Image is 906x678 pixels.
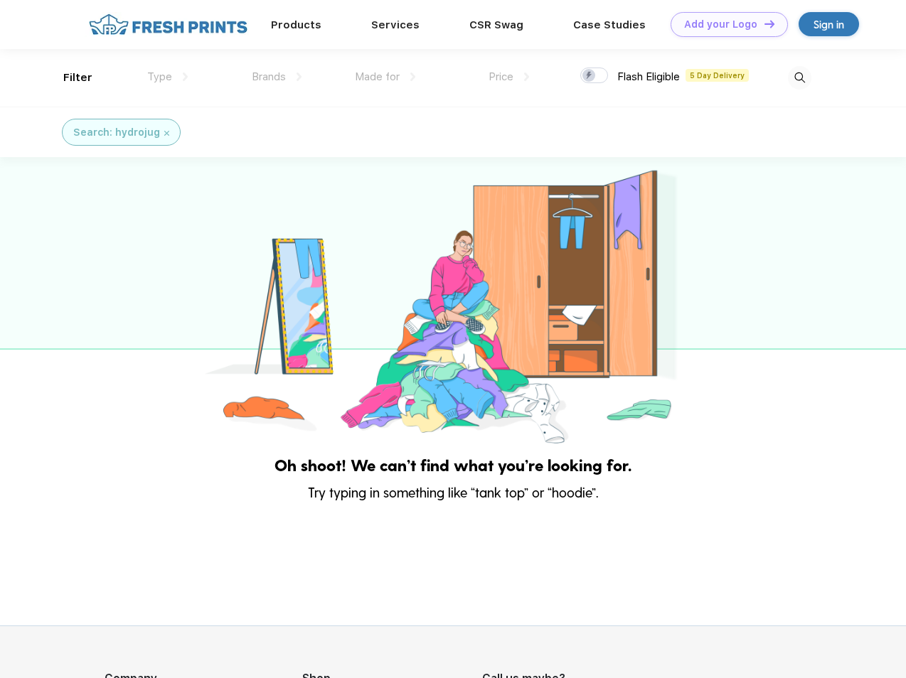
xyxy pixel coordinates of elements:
[297,72,302,81] img: dropdown.png
[764,20,774,28] img: DT
[814,16,844,33] div: Sign in
[524,72,529,81] img: dropdown.png
[271,18,321,31] a: Products
[147,70,172,83] span: Type
[252,70,286,83] span: Brands
[73,125,160,140] div: Search: hydrojug
[410,72,415,81] img: dropdown.png
[164,131,169,136] img: filter_cancel.svg
[489,70,513,83] span: Price
[85,12,252,37] img: fo%20logo%202.webp
[63,70,92,86] div: Filter
[686,69,749,82] span: 5 Day Delivery
[799,12,859,36] a: Sign in
[788,66,811,90] img: desktop_search.svg
[684,18,757,31] div: Add your Logo
[183,72,188,81] img: dropdown.png
[355,70,400,83] span: Made for
[617,70,680,83] span: Flash Eligible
